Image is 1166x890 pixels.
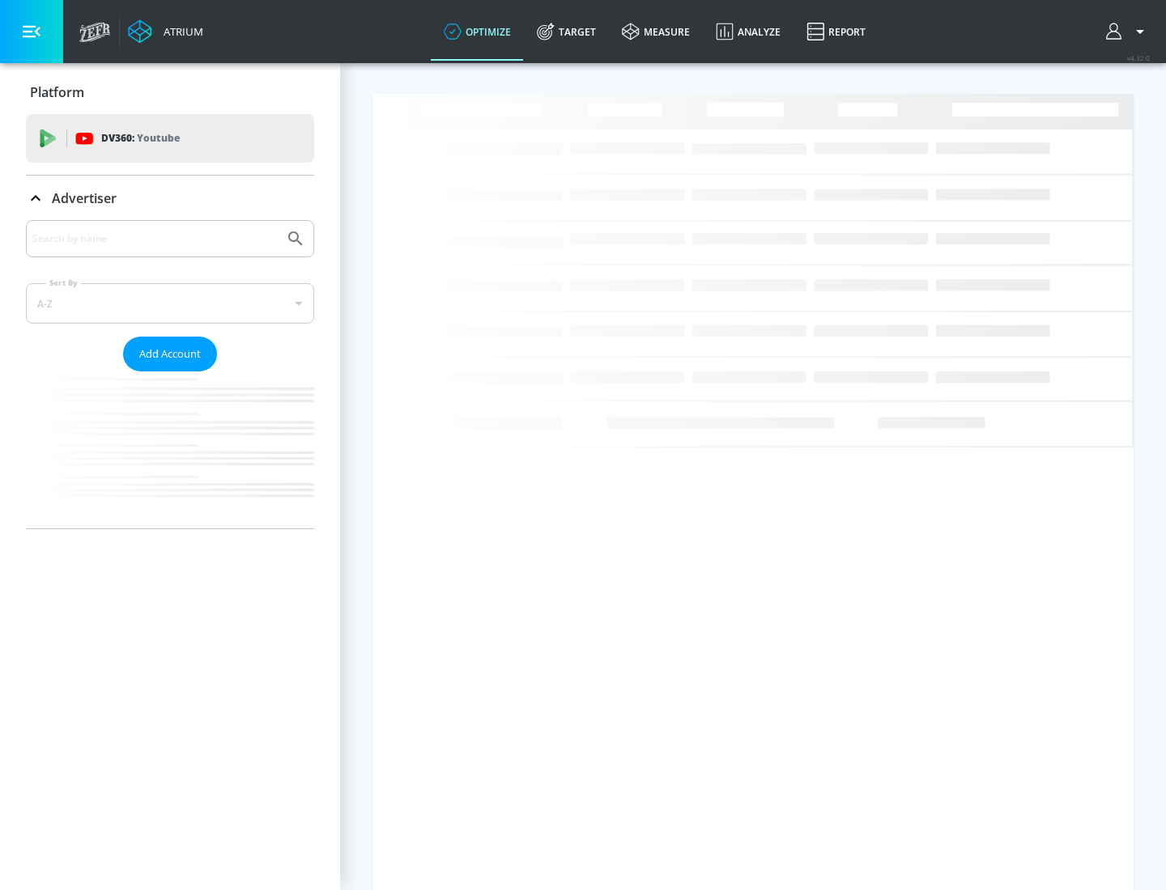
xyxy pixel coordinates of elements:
p: Youtube [137,129,180,146]
div: Atrium [157,24,203,39]
a: measure [609,2,703,61]
a: optimize [431,2,524,61]
a: Report [794,2,879,61]
nav: list of Advertiser [26,371,314,528]
div: Advertiser [26,176,314,221]
label: Sort By [46,278,81,288]
button: Add Account [123,337,217,371]
a: Target [524,2,609,61]
p: Platform [30,83,84,101]
p: Advertiser [52,189,117,207]
input: Search by name [32,228,278,249]
div: DV360: Youtube [26,114,314,163]
div: A-Z [26,283,314,324]
p: DV360: [101,129,180,147]
span: v 4.32.0 [1127,53,1150,62]
div: Platform [26,70,314,115]
span: Add Account [139,345,201,363]
a: Atrium [128,19,203,44]
a: Analyze [703,2,794,61]
div: Advertiser [26,220,314,528]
